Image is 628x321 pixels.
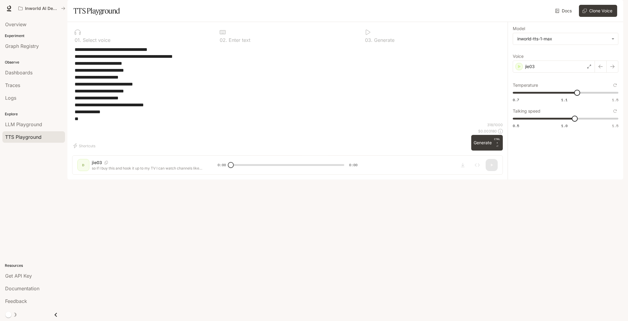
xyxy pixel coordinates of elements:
[365,38,373,42] p: 0 3 .
[220,38,227,42] p: 0 2 .
[612,82,618,89] button: Reset to default
[561,123,568,128] span: 1.0
[513,33,618,45] div: inworld-tts-1-max
[513,54,524,58] p: Voice
[513,123,519,128] span: 0.5
[227,38,250,42] p: Enter text
[513,83,538,87] p: Temperature
[373,38,394,42] p: Generate
[494,137,500,148] p: ⏎
[81,38,110,42] p: Select voice
[612,123,618,128] span: 1.5
[612,108,618,114] button: Reset to default
[16,2,68,14] button: All workspaces
[554,5,574,17] a: Docs
[73,5,120,17] h1: TTS Playground
[513,26,525,31] p: Model
[612,97,618,102] span: 1.5
[513,109,540,113] p: Talking speed
[25,6,59,11] p: Inworld AI Demos
[471,135,503,151] button: GenerateCTRL +⏎
[525,64,535,70] p: jie03
[72,141,98,151] button: Shortcuts
[513,97,519,102] span: 0.7
[517,36,608,42] div: inworld-tts-1-max
[579,5,617,17] button: Clone Voice
[75,38,81,42] p: 0 1 .
[494,137,500,145] p: CTRL +
[561,97,568,102] span: 1.1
